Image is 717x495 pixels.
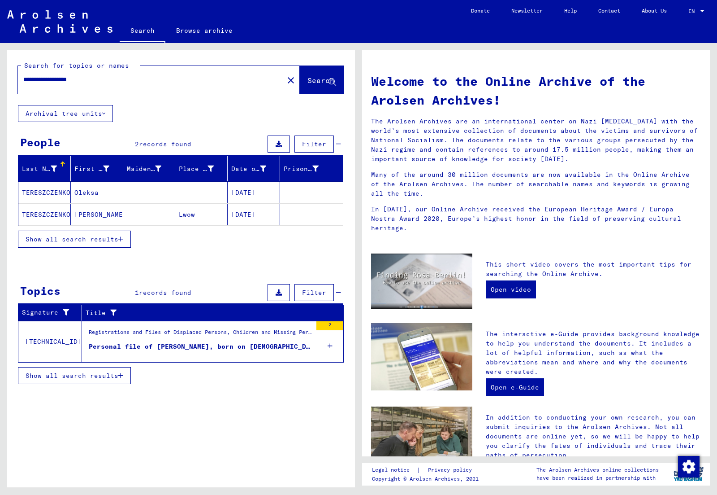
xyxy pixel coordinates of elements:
p: The Arolsen Archives are an international center on Nazi [MEDICAL_DATA] with the world’s most ext... [371,117,701,164]
p: The Arolsen Archives online collections [536,466,659,474]
mat-cell: [DATE] [228,204,280,225]
img: yv_logo.png [672,463,705,485]
span: 1 [135,289,139,297]
div: Change consent [678,456,699,477]
div: Signature [22,308,70,317]
div: | [372,465,483,475]
mat-cell: [PERSON_NAME] [71,204,123,225]
mat-cell: TERESZCZENKO [18,204,71,225]
a: Search [120,20,165,43]
a: Open video [486,280,536,298]
div: Registrations and Files of Displaced Persons, Children and Missing Persons / Relief Programs of V... [89,328,312,341]
td: [TECHNICAL_ID] [18,321,82,362]
span: records found [139,289,191,297]
mat-cell: Oleksa [71,182,123,203]
div: Place of Birth [179,162,227,176]
p: The interactive e-Guide provides background knowledge to help you understand the documents. It in... [486,329,701,377]
p: In [DATE], our Online Archive received the European Heritage Award / Europa Nostra Award 2020, Eu... [371,205,701,233]
div: Date of Birth [231,164,266,174]
div: Last Name [22,162,70,176]
p: have been realized in partnership with [536,474,659,482]
mat-header-cell: Prisoner # [280,156,343,181]
mat-header-cell: Last Name [18,156,71,181]
span: records found [139,140,191,148]
button: Archival tree units [18,105,113,122]
div: First Name [74,162,123,176]
button: Filter [294,136,334,153]
button: Filter [294,284,334,301]
span: Search [307,76,334,85]
img: Arolsen_neg.svg [7,10,112,33]
span: EN [688,8,698,14]
div: Topics [20,283,60,299]
div: Maiden Name [127,164,162,174]
h1: Welcome to the Online Archive of the Arolsen Archives! [371,72,701,110]
div: Last Name [22,164,57,174]
span: Show all search results [26,235,118,243]
button: Show all search results [18,367,131,384]
p: Copyright © Arolsen Archives, 2021 [372,475,483,483]
a: Legal notice [372,465,417,475]
mat-header-cell: Maiden Name [123,156,176,181]
img: eguide.jpg [371,323,472,391]
div: Date of Birth [231,162,280,176]
mat-cell: Lwow [175,204,228,225]
mat-cell: TERESZCZENKO [18,182,71,203]
div: Prisoner # [284,162,332,176]
mat-header-cell: First Name [71,156,123,181]
div: First Name [74,164,109,174]
span: 2 [135,140,139,148]
img: video.jpg [371,254,472,309]
img: Change consent [678,456,700,477]
mat-header-cell: Place of Birth [175,156,228,181]
div: 2 [316,321,343,330]
span: Filter [302,289,326,297]
mat-label: Search for topics or names [24,61,129,70]
a: Open e-Guide [486,378,544,396]
a: Browse archive [165,20,243,41]
a: Privacy policy [421,465,483,475]
img: inquiries.jpg [371,407,472,474]
span: Show all search results [26,372,118,380]
div: Title [86,306,333,320]
p: This short video covers the most important tips for searching the Online Archive. [486,260,701,279]
div: Place of Birth [179,164,214,174]
div: Prisoner # [284,164,319,174]
div: Personal file of [PERSON_NAME], born on [DEMOGRAPHIC_DATA], born in [GEOGRAPHIC_DATA] [89,342,312,351]
button: Search [300,66,344,94]
mat-cell: [DATE] [228,182,280,203]
p: In addition to conducting your own research, you can submit inquiries to the Arolsen Archives. No... [486,413,701,460]
div: Signature [22,306,82,320]
p: Many of the around 30 million documents are now available in the Online Archive of the Arolsen Ar... [371,170,701,198]
span: Filter [302,140,326,148]
button: Clear [282,71,300,89]
mat-header-cell: Date of Birth [228,156,280,181]
button: Show all search results [18,231,131,248]
div: Title [86,308,321,318]
div: People [20,134,60,150]
div: Maiden Name [127,162,175,176]
mat-icon: close [285,75,296,86]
